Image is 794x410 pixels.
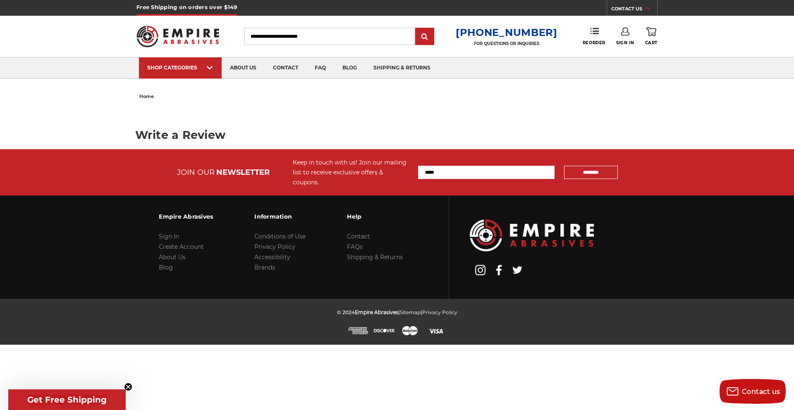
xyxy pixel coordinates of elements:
[583,40,605,45] span: Reorder
[720,379,786,404] button: Contact us
[8,389,126,410] div: Get Free ShippingClose teaser
[254,243,295,250] a: Privacy Policy
[254,233,306,240] a: Conditions of Use
[347,243,363,250] a: FAQs
[365,57,439,79] a: shipping & returns
[216,168,270,177] span: NEWSLETTER
[355,309,398,315] span: Empire Abrasives
[616,40,634,45] span: Sign In
[254,208,306,225] h3: Information
[347,208,403,225] h3: Help
[456,26,557,38] a: [PHONE_NUMBER]
[306,57,334,79] a: faq
[400,309,421,315] a: Sitemap
[293,157,410,187] div: Keep in touch with us! Join our mailing list to receive exclusive offers & coupons.
[456,41,557,46] p: FOR QUESTIONS OR INQUIRIES
[347,253,403,261] a: Shipping & Returns
[222,57,265,79] a: about us
[347,233,370,240] a: Contact
[159,208,213,225] h3: Empire Abrasives
[159,243,204,250] a: Create Account
[159,264,173,271] a: Blog
[135,129,659,141] h1: Write a Review
[177,168,215,177] span: JOIN OUR
[136,20,219,52] img: Empire Abrasives
[422,309,457,315] a: Privacy Policy
[583,27,605,45] a: Reorder
[470,219,594,251] img: Empire Abrasives Logo Image
[611,4,657,16] a: CONTACT US
[334,57,365,79] a: blog
[159,253,186,261] a: About Us
[645,40,658,45] span: Cart
[416,29,433,45] input: Submit
[337,307,457,317] p: © 2024 | |
[254,264,275,271] a: Brands
[742,388,780,396] span: Contact us
[645,27,658,45] a: Cart
[147,64,213,71] div: SHOP CATEGORIES
[159,233,179,240] a: Sign In
[27,395,107,405] span: Get Free Shipping
[265,57,306,79] a: contact
[139,93,154,99] span: home
[124,383,132,391] button: Close teaser
[254,253,290,261] a: Accessibility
